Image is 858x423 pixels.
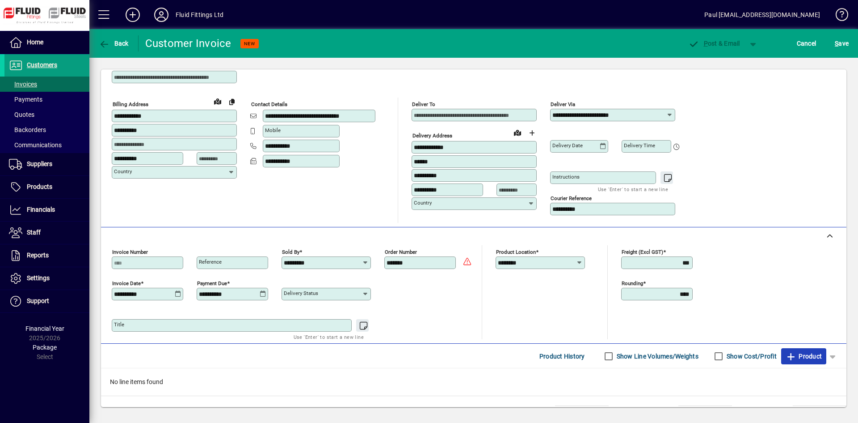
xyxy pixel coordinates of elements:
mat-label: Product location [496,249,536,255]
span: Product [786,349,822,363]
button: Save [833,35,851,51]
mat-label: Country [414,200,432,206]
td: GST exclusive [739,406,793,417]
mat-label: Payment due [197,280,227,286]
app-page-header-button: Back [89,35,139,51]
mat-label: Rounding [622,280,643,286]
td: 0.0000 M³ [555,406,609,417]
mat-label: Mobile [265,127,281,133]
span: S [835,40,838,47]
td: 0.00 [793,406,846,417]
label: Show Line Volumes/Weights [615,352,698,361]
mat-label: Reference [199,259,222,265]
span: P [704,40,708,47]
mat-hint: Use 'Enter' to start a new line [598,184,668,194]
span: Suppliers [27,160,52,167]
mat-label: Sold by [282,249,299,255]
span: Payments [9,96,42,103]
a: View on map [210,94,225,108]
div: No line items found [101,368,846,396]
span: Financial Year [25,325,64,332]
span: Quotes [9,111,34,118]
span: Invoices [9,81,37,88]
span: Reports [27,252,49,259]
span: Package [33,344,57,351]
div: Fluid Fittings Ltd [176,8,223,22]
span: NEW [244,41,255,47]
mat-label: Delivery date [552,142,583,149]
span: Settings [27,274,50,282]
div: Customer Invoice [145,36,231,51]
a: Communications [4,137,89,153]
button: Copy to Delivery address [225,94,239,109]
div: Paul [EMAIL_ADDRESS][DOMAIN_NAME] [704,8,820,22]
span: Backorders [9,126,46,133]
button: Back [97,35,131,51]
a: Knowledge Base [829,2,847,31]
a: View on map [510,125,525,140]
span: Support [27,297,49,304]
label: Show Cost/Profit [725,352,777,361]
span: Communications [9,141,62,149]
a: Suppliers [4,153,89,175]
button: Cancel [795,35,819,51]
mat-label: Courier Reference [551,195,592,201]
span: Back [99,40,129,47]
mat-label: Delivery time [624,142,655,149]
mat-label: Invoice number [112,249,148,255]
span: Home [27,38,43,46]
span: Customers [27,61,57,68]
button: Post & Email [684,35,744,51]
a: Settings [4,267,89,290]
mat-label: Freight (excl GST) [622,249,663,255]
mat-label: Invoice date [112,280,141,286]
a: Staff [4,222,89,244]
span: ave [835,36,849,51]
a: Reports [4,244,89,267]
span: Cancel [797,36,816,51]
button: Product [781,348,826,364]
mat-hint: Use 'Enter' to start a new line [294,332,364,342]
button: Product History [536,348,589,364]
mat-label: Deliver via [551,101,575,107]
mat-label: Country [114,168,132,175]
a: Support [4,290,89,312]
td: Total Volume [501,406,555,417]
mat-label: Instructions [552,174,580,180]
mat-label: Order number [385,249,417,255]
a: Payments [4,92,89,107]
a: Backorders [4,122,89,137]
td: 6.50 [678,406,732,417]
button: Add [118,7,147,23]
td: Freight (excl GST) [616,406,678,417]
a: Financials [4,199,89,221]
mat-label: Title [114,321,124,328]
span: Product History [539,349,585,363]
span: Staff [27,229,41,236]
span: Products [27,183,52,190]
mat-label: Deliver To [412,101,435,107]
button: Choose address [525,126,539,140]
a: Home [4,31,89,54]
mat-label: Delivery status [284,290,318,296]
a: Products [4,176,89,198]
button: Profile [147,7,176,23]
a: Quotes [4,107,89,122]
span: Financials [27,206,55,213]
span: ost & Email [688,40,740,47]
a: Invoices [4,77,89,92]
